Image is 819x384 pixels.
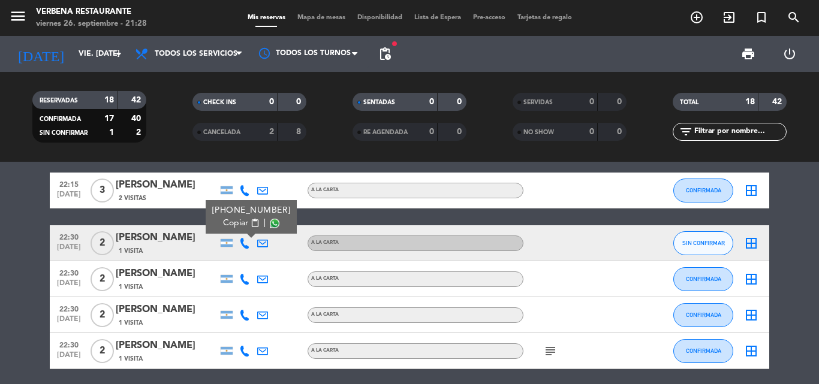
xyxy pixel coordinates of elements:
[689,10,704,25] i: add_circle_outline
[511,14,578,21] span: Tarjetas de regalo
[429,128,434,136] strong: 0
[686,312,721,318] span: CONFIRMADA
[54,351,84,365] span: [DATE]
[741,47,755,61] span: print
[457,128,464,136] strong: 0
[40,116,81,122] span: CONFIRMADA
[722,10,736,25] i: exit_to_app
[116,302,218,318] div: [PERSON_NAME]
[744,236,758,250] i: border_all
[782,47,797,61] i: power_settings_new
[116,338,218,353] div: [PERSON_NAME]
[744,344,758,358] i: border_all
[40,98,78,104] span: RESERVADAS
[787,10,801,25] i: search
[744,308,758,322] i: border_all
[311,348,339,353] span: A LA CARTA
[269,128,274,136] strong: 2
[311,188,339,192] span: A LA CARTA
[54,243,84,257] span: [DATE]
[744,272,758,286] i: border_all
[155,50,237,58] span: Todos los servicios
[311,312,339,317] span: A LA CARTA
[54,301,84,315] span: 22:30
[223,217,260,229] button: Copiarcontent_paste
[391,40,398,47] span: fiber_manual_record
[296,98,303,106] strong: 0
[91,179,114,202] span: 3
[673,267,733,291] button: CONFIRMADA
[772,98,784,106] strong: 42
[679,125,693,139] i: filter_list
[109,128,114,137] strong: 1
[203,99,236,105] span: CHECK INS
[378,47,392,61] span: pending_actions
[543,344,558,358] i: subject
[686,187,721,193] span: CONFIRMADA
[131,114,143,123] strong: 40
[693,125,786,138] input: Filtrar por nombre...
[119,354,143,364] span: 1 Visita
[745,98,755,106] strong: 18
[116,266,218,282] div: [PERSON_NAME]
[351,14,408,21] span: Disponibilidad
[119,193,146,203] span: 2 Visitas
[680,99,698,105] span: TOTAL
[291,14,351,21] span: Mapa de mesas
[203,129,240,135] span: CANCELADA
[116,177,218,193] div: [PERSON_NAME]
[523,129,554,135] span: NO SHOW
[9,7,27,25] i: menu
[91,339,114,363] span: 2
[251,219,260,228] span: content_paste
[311,240,339,245] span: A LA CARTA
[116,230,218,246] div: [PERSON_NAME]
[673,231,733,255] button: SIN CONFIRMAR
[686,276,721,282] span: CONFIRMADA
[119,318,143,328] span: 1 Visita
[91,231,114,255] span: 2
[112,47,126,61] i: arrow_drop_down
[131,96,143,104] strong: 42
[589,128,594,136] strong: 0
[119,246,143,256] span: 1 Visita
[212,204,291,217] div: [PHONE_NUMBER]
[136,128,143,137] strong: 2
[269,98,274,106] strong: 0
[223,217,248,229] span: Copiar
[589,98,594,106] strong: 0
[296,128,303,136] strong: 8
[40,130,88,136] span: SIN CONFIRMAR
[457,98,464,106] strong: 0
[9,7,27,29] button: menu
[673,179,733,202] button: CONFIRMADA
[467,14,511,21] span: Pre-acceso
[523,99,553,105] span: SERVIDAS
[54,337,84,351] span: 22:30
[54,229,84,243] span: 22:30
[9,41,73,67] i: [DATE]
[673,339,733,363] button: CONFIRMADA
[91,267,114,291] span: 2
[54,315,84,329] span: [DATE]
[104,96,114,104] strong: 18
[242,14,291,21] span: Mis reservas
[617,128,624,136] strong: 0
[36,18,147,30] div: viernes 26. septiembre - 21:28
[264,217,266,229] span: |
[686,347,721,354] span: CONFIRMADA
[91,303,114,327] span: 2
[408,14,467,21] span: Lista de Espera
[54,279,84,293] span: [DATE]
[311,276,339,281] span: A LA CARTA
[673,303,733,327] button: CONFIRMADA
[617,98,624,106] strong: 0
[429,98,434,106] strong: 0
[363,99,395,105] span: SENTADAS
[682,240,725,246] span: SIN CONFIRMAR
[54,265,84,279] span: 22:30
[36,6,147,18] div: Verbena Restaurante
[104,114,114,123] strong: 17
[54,191,84,204] span: [DATE]
[54,177,84,191] span: 22:15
